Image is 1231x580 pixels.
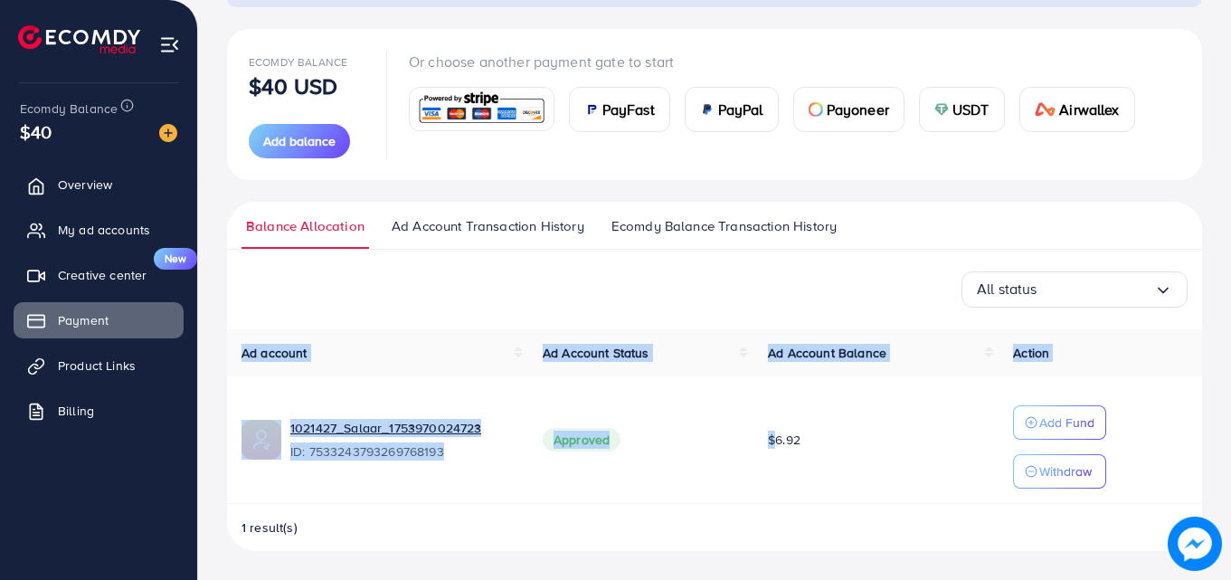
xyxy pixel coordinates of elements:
[159,34,180,55] img: menu
[14,166,184,203] a: Overview
[415,90,548,128] img: card
[961,271,1188,308] div: Search for option
[58,221,150,239] span: My ad accounts
[793,87,904,132] a: cardPayoneer
[977,275,1037,303] span: All status
[263,132,336,150] span: Add balance
[392,216,584,236] span: Ad Account Transaction History
[249,54,347,70] span: Ecomdy Balance
[1013,405,1106,440] button: Add Fund
[569,87,670,132] a: cardPayFast
[14,257,184,293] a: Creative centerNew
[249,124,350,158] button: Add balance
[18,25,140,53] img: logo
[700,102,715,117] img: card
[1013,344,1049,362] span: Action
[919,87,1005,132] a: cardUSDT
[543,428,620,452] span: Approved
[952,99,990,120] span: USDT
[543,344,649,362] span: Ad Account Status
[611,216,837,236] span: Ecomdy Balance Transaction History
[241,518,298,537] span: 1 result(s)
[1059,99,1119,120] span: Airwallex
[58,176,112,194] span: Overview
[934,102,949,117] img: card
[241,420,281,460] img: ic-ads-acc.e4c84228.svg
[58,402,94,420] span: Billing
[249,75,337,97] p: $40 USD
[290,442,514,461] span: ID: 7533243793269768193
[827,99,889,120] span: Payoneer
[58,266,147,284] span: Creative center
[409,51,1150,72] p: Or choose another payment gate to start
[20,100,118,118] span: Ecomdy Balance
[14,302,184,338] a: Payment
[14,347,184,384] a: Product Links
[602,99,655,120] span: PayFast
[241,344,308,362] span: Ad account
[1039,412,1094,433] p: Add Fund
[1019,87,1135,132] a: cardAirwallex
[768,344,886,362] span: Ad Account Balance
[14,212,184,248] a: My ad accounts
[1035,102,1056,117] img: card
[246,216,365,236] span: Balance Allocation
[1039,461,1092,482] p: Withdraw
[14,393,184,429] a: Billing
[685,87,779,132] a: cardPayPal
[584,102,599,117] img: card
[1168,517,1222,571] img: image
[409,87,554,131] a: card
[290,419,514,437] a: 1021427_Salaar_1753970024723
[159,124,177,142] img: image
[1013,454,1106,489] button: Withdraw
[768,431,800,449] span: $6.92
[58,311,109,329] span: Payment
[58,357,136,375] span: Product Links
[20,119,52,145] span: $40
[809,102,823,117] img: card
[154,248,197,270] span: New
[290,419,514,461] div: <span class='underline'>1021427_Salaar_1753970024723</span></br>7533243793269768193
[1037,275,1154,303] input: Search for option
[718,99,763,120] span: PayPal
